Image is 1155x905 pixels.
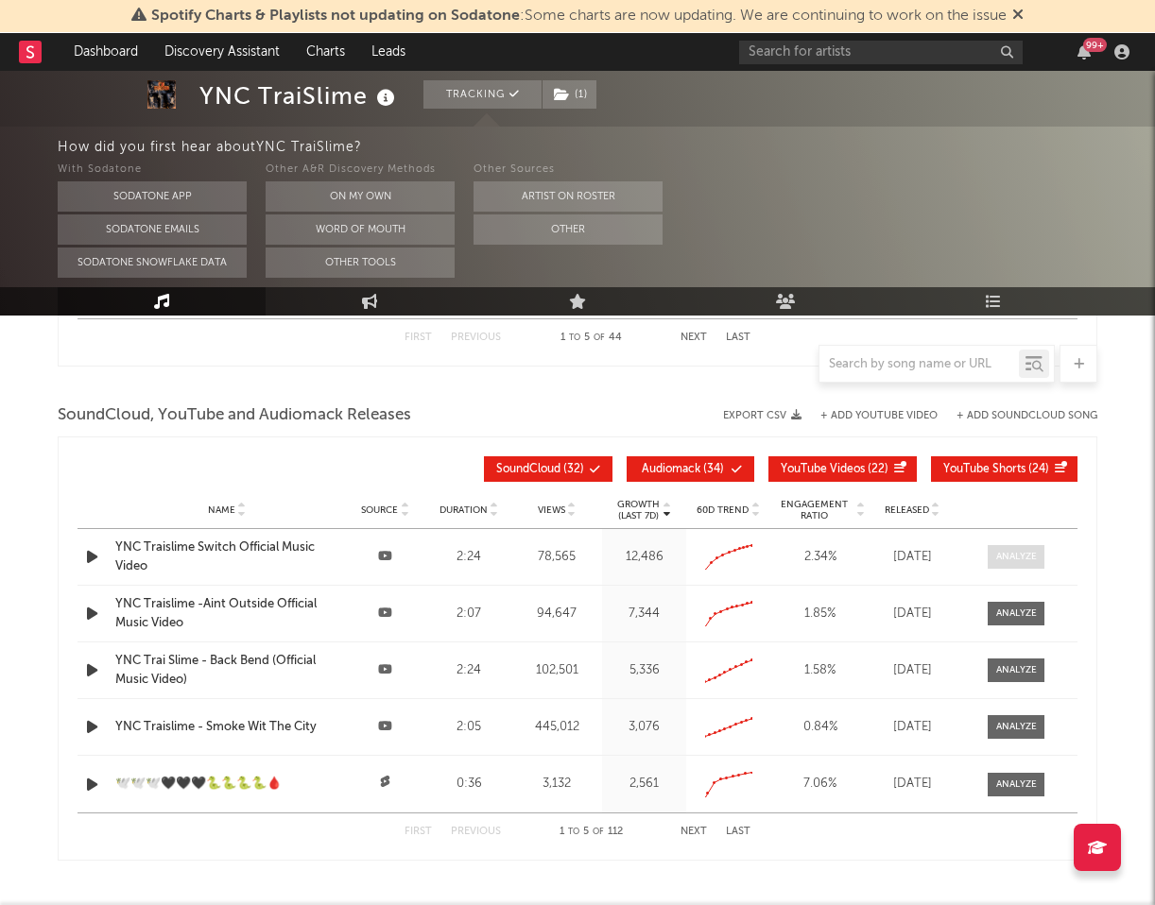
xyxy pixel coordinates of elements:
span: 60D Trend [697,504,749,516]
button: Previous [451,827,501,837]
span: Spotify Charts & Playlists not updating on Sodatone [151,9,520,24]
span: ( 34 ) [639,464,726,475]
span: Engagement Ratio [775,499,853,521]
div: Other Sources [474,159,663,181]
button: First [405,333,432,343]
span: ( 24 ) [943,464,1049,475]
span: ( 1 ) [542,80,597,109]
div: [DATE] [874,548,950,567]
button: On My Own [266,181,455,212]
button: First [405,827,432,837]
span: Released [885,504,929,516]
div: 3,132 [516,775,598,794]
button: + Add SoundCloud Song [938,411,1097,421]
div: YNC TraiSlime [199,80,400,111]
a: Discovery Assistant [151,33,293,71]
div: [DATE] [874,605,950,623]
div: 2:24 [432,661,507,680]
div: How did you first hear about YNC TraiSlime ? [58,136,1155,159]
div: 1 5 112 [539,821,643,844]
div: 102,501 [516,661,598,680]
span: ( 22 ) [781,464,888,475]
button: + Add YouTube Video [820,411,938,421]
div: 7,344 [607,605,681,623]
a: YNC Traislime Switch Official Music Video [115,538,338,575]
div: + Add YouTube Video [802,411,938,421]
button: Other [474,214,663,245]
button: Next [681,827,707,837]
button: Sodatone App [58,181,247,212]
div: 2.34 % [775,548,865,567]
div: 1.58 % [775,661,865,680]
button: Artist on Roster [474,181,663,212]
button: Sodatone Snowflake Data [58,248,247,278]
span: to [569,333,580,342]
div: With Sodatone [58,159,247,181]
span: YouTube Videos [781,464,865,475]
input: Search for artists [739,41,1023,64]
span: Source [361,504,398,516]
div: 2:24 [432,548,507,567]
span: Views [538,504,565,516]
span: Name [208,504,235,516]
button: Audiomack(34) [627,456,754,482]
p: Growth [617,499,660,510]
button: Next [681,333,707,343]
button: YouTube Shorts(24) [931,456,1077,482]
a: Leads [358,33,419,71]
span: SoundCloud [496,464,560,475]
div: 2:07 [432,605,507,623]
button: + Add SoundCloud Song [957,411,1097,421]
span: of [593,828,604,836]
button: (1) [543,80,596,109]
a: 🕊️🕊️🕊️🖤🖤🖤🐍🐍🐍🐍🩸 [115,775,338,794]
a: Charts [293,33,358,71]
div: 94,647 [516,605,598,623]
input: Search by song name or URL [819,357,1019,372]
div: 99 + [1083,38,1107,52]
div: [DATE] [874,775,950,794]
span: YouTube Shorts [943,464,1026,475]
a: YNC Traislime -Aint Outside Official Music Video [115,595,338,632]
div: 1.85 % [775,605,865,623]
div: 7.06 % [775,775,865,794]
button: Word Of Mouth [266,214,455,245]
span: SoundCloud, YouTube and Audiomack Releases [58,404,411,427]
span: : Some charts are now updating. We are continuing to work on the issue [151,9,1007,24]
div: Other A&R Discovery Methods [266,159,455,181]
div: 2:05 [432,718,507,737]
button: 99+ [1077,44,1091,60]
a: YNC Trai Slime - Back Bend (Official Music Video) [115,652,338,689]
button: Other Tools [266,248,455,278]
button: Last [726,333,750,343]
p: (Last 7d) [617,510,660,521]
span: Duration [440,504,488,516]
button: Export CSV [723,410,802,421]
div: 0:36 [432,775,507,794]
button: Sodatone Emails [58,214,247,245]
div: 3,076 [607,718,681,737]
div: 78,565 [516,548,598,567]
a: Dashboard [60,33,151,71]
div: [DATE] [874,661,950,680]
button: YouTube Videos(22) [768,456,917,482]
span: Dismiss [1012,9,1024,24]
button: SoundCloud(32) [484,456,612,482]
span: of [594,333,605,342]
span: to [568,828,579,836]
div: 0.84 % [775,718,865,737]
a: YNC Traislime - Smoke Wit The City [115,718,338,737]
span: Audiomack [642,464,700,475]
button: Last [726,827,750,837]
div: 12,486 [607,548,681,567]
div: 2,561 [607,775,681,794]
div: 1 5 44 [539,327,643,350]
div: 445,012 [516,718,598,737]
span: ( 32 ) [496,464,584,475]
button: Previous [451,333,501,343]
